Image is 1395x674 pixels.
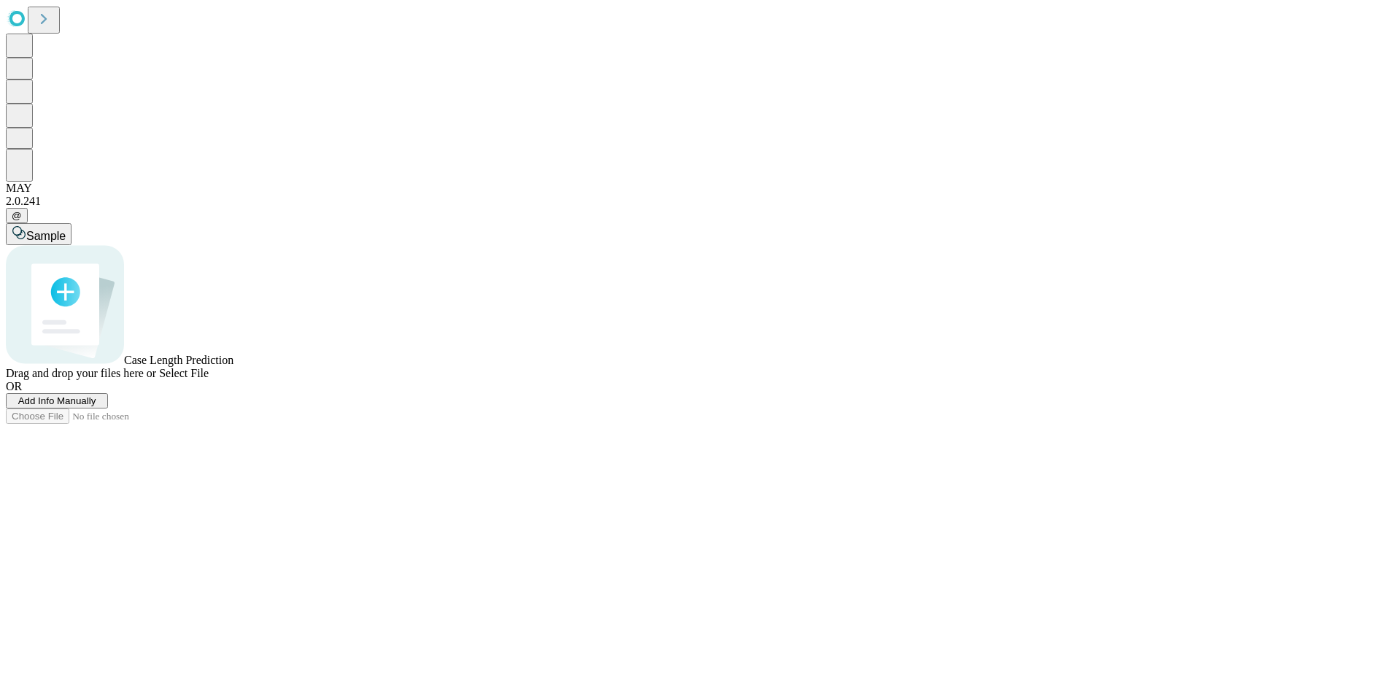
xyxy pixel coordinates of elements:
[6,380,22,392] span: OR
[124,354,233,366] span: Case Length Prediction
[6,208,28,223] button: @
[26,230,66,242] span: Sample
[159,367,209,379] span: Select File
[6,223,72,245] button: Sample
[18,395,96,406] span: Add Info Manually
[6,195,1389,208] div: 2.0.241
[6,182,1389,195] div: MAY
[6,393,108,408] button: Add Info Manually
[12,210,22,221] span: @
[6,367,156,379] span: Drag and drop your files here or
